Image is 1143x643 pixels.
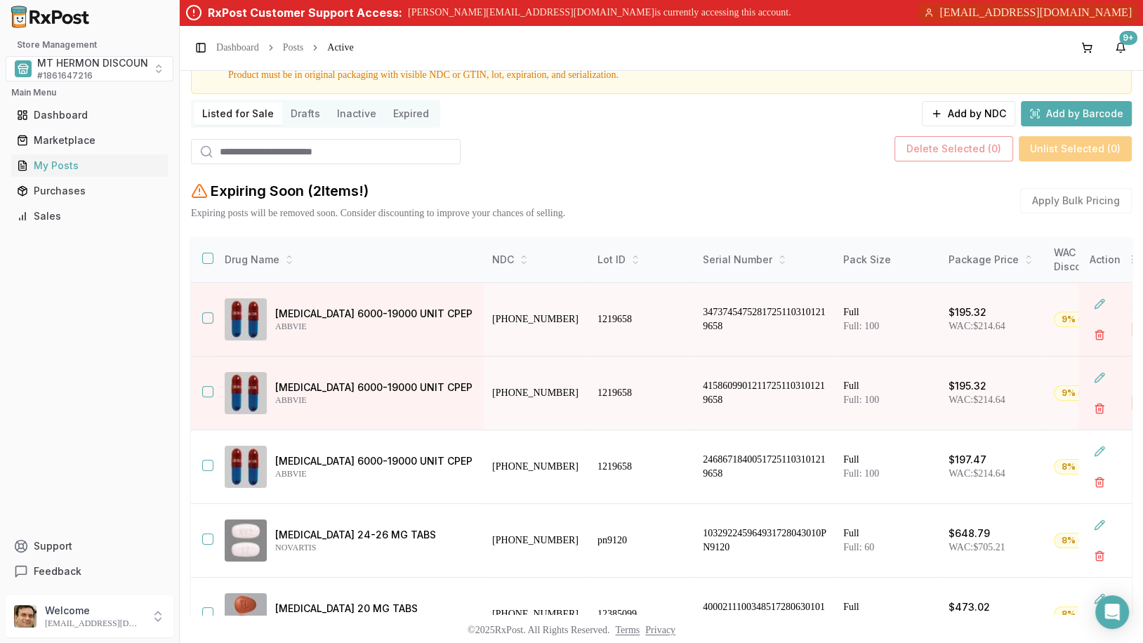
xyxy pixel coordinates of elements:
[484,357,589,430] td: [PHONE_NUMBER]
[275,454,473,468] p: [MEDICAL_DATA] 6000-19000 UNIT CPEP
[843,321,879,331] span: Full: 100
[949,542,1005,552] span: WAC: $705.21
[11,178,168,204] a: Purchases
[835,504,940,578] td: Full
[275,542,473,553] p: NOVARTIS
[275,468,473,479] p: ABBVIE
[225,372,267,414] img: Creon 6000-19000 UNIT CPEP
[949,526,990,541] p: $648.79
[6,104,173,126] button: Dashboard
[6,154,173,177] button: My Posts
[1087,512,1112,538] button: Edit
[1087,470,1112,495] button: Delete
[703,253,826,267] div: Serial Number
[949,379,986,393] p: $195.32
[6,559,173,584] button: Feedback
[1087,396,1112,421] button: Delete
[694,283,835,357] td: 34737454752817251103101219658
[216,41,259,55] a: Dashboard
[694,504,835,578] td: 103292245964931728043010PN9120
[275,395,473,406] p: ABBVIE
[694,357,835,430] td: 41586099012117251103101219658
[191,206,565,220] p: Expiring posts will be removed soon. Consider discounting to improve your chances of selling.
[949,600,990,614] p: $473.02
[385,102,437,125] button: Expired
[1087,291,1112,317] button: Edit
[1054,533,1102,548] div: 8% OFF
[843,395,879,405] span: Full: 100
[45,604,143,618] p: Welcome
[597,253,686,267] div: Lot ID
[282,102,329,125] button: Drafts
[17,184,162,198] div: Purchases
[45,618,143,629] p: [EMAIL_ADDRESS][DOMAIN_NAME]
[275,528,473,542] p: [MEDICAL_DATA] 24-26 MG TABS
[216,41,354,55] nav: breadcrumb
[225,519,267,562] img: Entresto 24-26 MG TABS
[1095,595,1129,629] div: Open Intercom Messenger
[1087,543,1112,569] button: Delete
[589,504,694,578] td: pn9120
[225,446,267,488] img: Creon 6000-19000 UNIT CPEP
[939,4,1132,21] span: [EMAIL_ADDRESS][DOMAIN_NAME]
[1109,37,1132,59] button: 9+
[589,357,694,430] td: 1219658
[1054,606,1102,622] div: 8% OFF
[225,593,267,635] img: Trintellix 20 MG TABS
[194,102,282,125] button: Listed for Sale
[1054,459,1102,475] div: 8% OFF
[949,321,1005,331] span: WAC: $214.64
[14,605,37,628] img: User avatar
[694,430,835,504] td: 24686718400517251103101219658
[11,87,168,98] h2: Main Menu
[37,70,93,81] span: # 1861647216
[17,133,162,147] div: Marketplace
[329,102,385,125] button: Inactive
[589,283,694,357] td: 1219658
[843,468,879,479] span: Full: 100
[228,68,1120,82] div: Product must be in original packaging with visible NDC or GTIN, lot, expiration, and serialization.
[589,430,694,504] td: 1219658
[275,307,473,321] p: [MEDICAL_DATA] 6000-19000 UNIT CPEP
[17,108,162,122] div: Dashboard
[484,283,589,357] td: [PHONE_NUMBER]
[37,56,213,70] span: MT HERMON DISCOUNT PHARMACY
[327,41,353,55] span: Active
[17,209,162,223] div: Sales
[484,430,589,504] td: [PHONE_NUMBER]
[949,468,1005,479] span: WAC: $214.64
[6,56,173,81] button: Select a view
[208,4,402,21] div: RxPost Customer Support Access:
[492,253,581,267] div: NDC
[484,504,589,578] td: [PHONE_NUMBER]
[1054,246,1111,274] div: WAC Discount
[1021,101,1132,126] button: Add by Barcode
[922,101,1015,126] button: Add by NDC
[949,305,986,319] p: $195.32
[615,625,640,635] a: Terms
[6,6,95,28] img: RxPost Logo
[6,180,173,202] button: Purchases
[949,253,1037,267] div: Package Price
[949,453,986,467] p: $197.47
[1087,439,1112,464] button: Edit
[275,380,473,395] p: [MEDICAL_DATA] 6000-19000 UNIT CPEP
[835,237,940,283] th: Pack Size
[843,542,874,552] span: Full: 60
[283,41,304,55] a: Posts
[1087,365,1112,390] button: Edit
[11,204,168,229] a: Sales
[1087,322,1112,347] button: Delete
[11,153,168,178] a: My Posts
[645,625,675,635] a: Privacy
[275,321,473,332] p: ABBVIE
[835,357,940,430] td: Full
[6,533,173,559] button: Support
[949,395,1005,405] span: WAC: $214.64
[6,129,173,152] button: Marketplace
[6,205,173,227] button: Sales
[17,159,162,173] div: My Posts
[225,298,267,340] img: Creon 6000-19000 UNIT CPEP
[1078,237,1132,283] th: Action
[34,564,81,578] span: Feedback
